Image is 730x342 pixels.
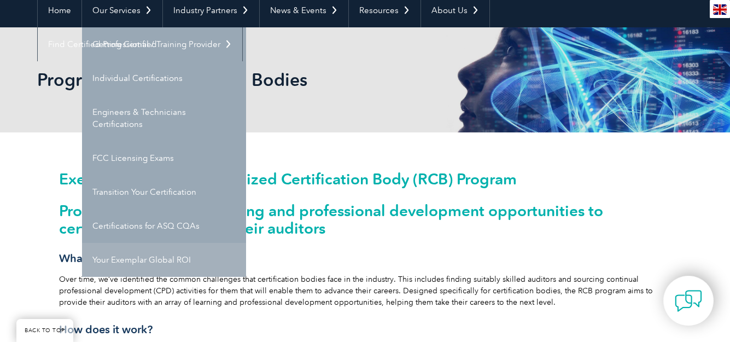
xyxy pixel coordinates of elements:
[82,175,246,209] a: Transition Your Certification
[59,252,671,265] h3: What is the RCB program?
[59,202,671,237] h2: Providing continued learning and professional development opportunities to certification bodies a...
[713,4,727,15] img: en
[82,95,246,141] a: Engineers & Technicians Certifications
[82,141,246,175] a: FCC Licensing Exams
[59,323,671,337] h3: How does it work?
[37,71,497,89] h2: Programs for Certification Bodies
[38,27,242,61] a: Find Certified Professional / Training Provider
[59,171,671,187] h1: Exemplar Global’s Recognized Certification Body (RCB) Program
[82,61,246,95] a: Individual Certifications
[82,243,246,277] a: Your Exemplar Global ROI
[82,209,246,243] a: Certifications for ASQ CQAs
[16,319,73,342] a: BACK TO TOP
[675,287,702,315] img: contact-chat.png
